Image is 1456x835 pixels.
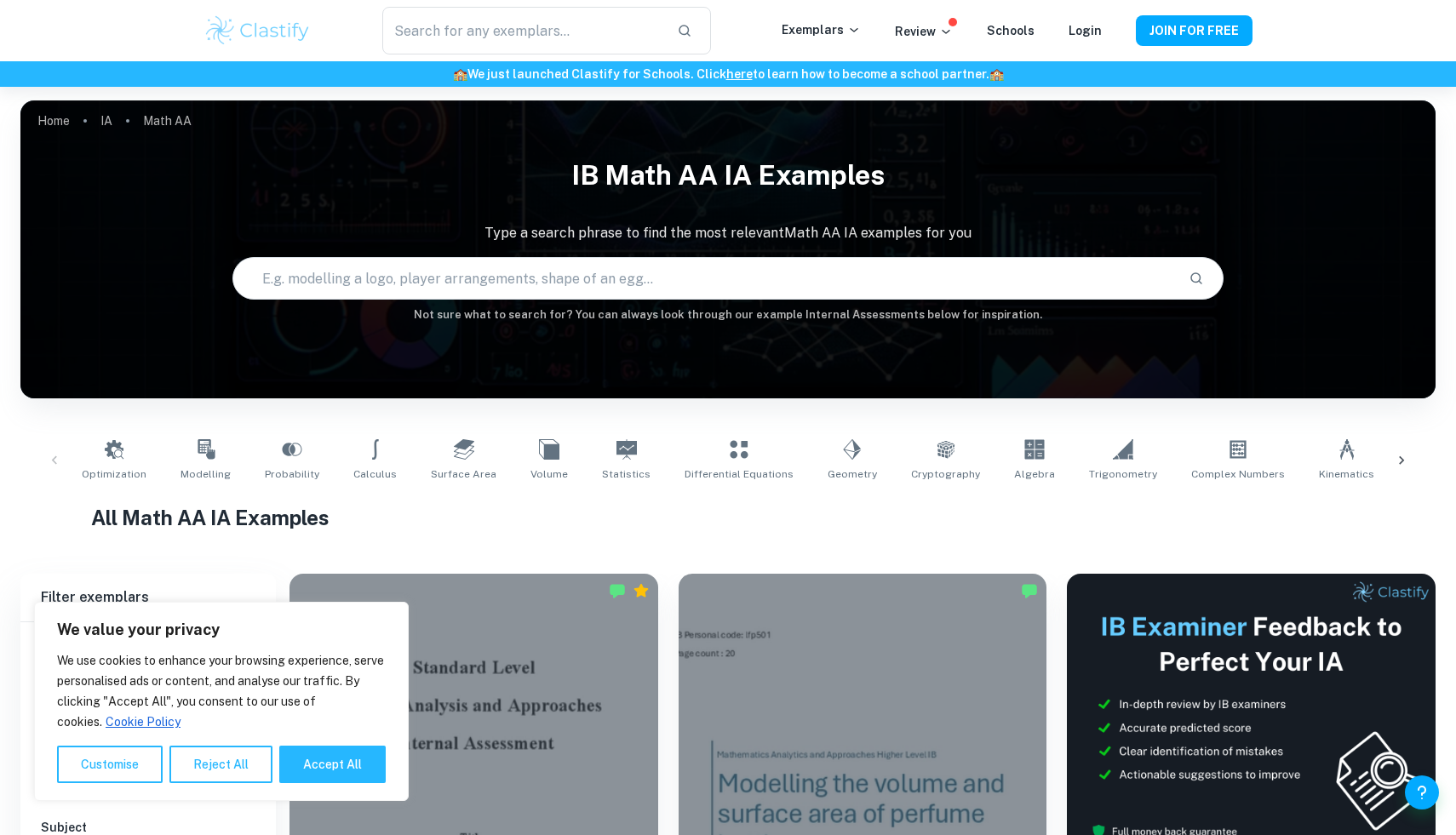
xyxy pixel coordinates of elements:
[987,24,1035,37] a: Schools
[1069,24,1102,37] a: Login
[911,466,980,482] span: Cryptography
[3,65,1453,83] h6: We just launched Clastify for Schools. Click to learn how to become a school partner.
[181,466,231,482] span: Modelling
[1182,264,1211,293] button: Search
[726,67,753,81] a: here
[20,148,1436,203] h1: IB Math AA IA examples
[279,746,386,783] button: Accept All
[1136,15,1253,46] button: JOIN FOR FREE
[265,466,319,482] span: Probability
[20,574,276,621] h6: Filter exemplars
[1021,582,1038,599] img: Marked
[34,602,409,801] div: We value your privacy
[895,22,953,41] p: Review
[57,620,386,640] p: We value your privacy
[105,714,181,729] a: Cookie Policy
[1089,466,1157,482] span: Trigonometry
[633,582,650,599] div: Premium
[1319,466,1374,482] span: Kinematics
[203,14,312,48] img: Clastify logo
[353,466,397,482] span: Calculus
[37,109,70,133] a: Home
[233,255,1174,302] input: E.g. modelling a logo, player arrangements, shape of an egg...
[1405,775,1439,809] button: Help and Feedback
[82,466,146,482] span: Optimization
[1191,466,1285,482] span: Complex Numbers
[453,67,467,81] span: 🏫
[169,746,272,783] button: Reject All
[989,67,1004,81] span: 🏫
[828,466,877,482] span: Geometry
[382,7,663,54] input: Search for any exemplars...
[20,306,1436,323] h6: Not sure what to search for? You can always look through our example Internal Assessments below f...
[685,466,794,482] span: Differential Equations
[20,223,1436,243] p: Type a search phrase to find the most relevant Math AA IA examples for you
[431,466,496,482] span: Surface Area
[57,650,386,732] p: We use cookies to enhance your browsing experience, serve personalised ads or content, and analys...
[57,746,163,783] button: Customise
[782,20,861,39] p: Exemplars
[602,466,651,482] span: Statistics
[143,112,192,130] p: Math AA
[100,109,112,133] a: IA
[91,502,1365,533] h1: All Math AA IA Examples
[530,466,568,482] span: Volume
[609,582,626,599] img: Marked
[1014,466,1055,482] span: Algebra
